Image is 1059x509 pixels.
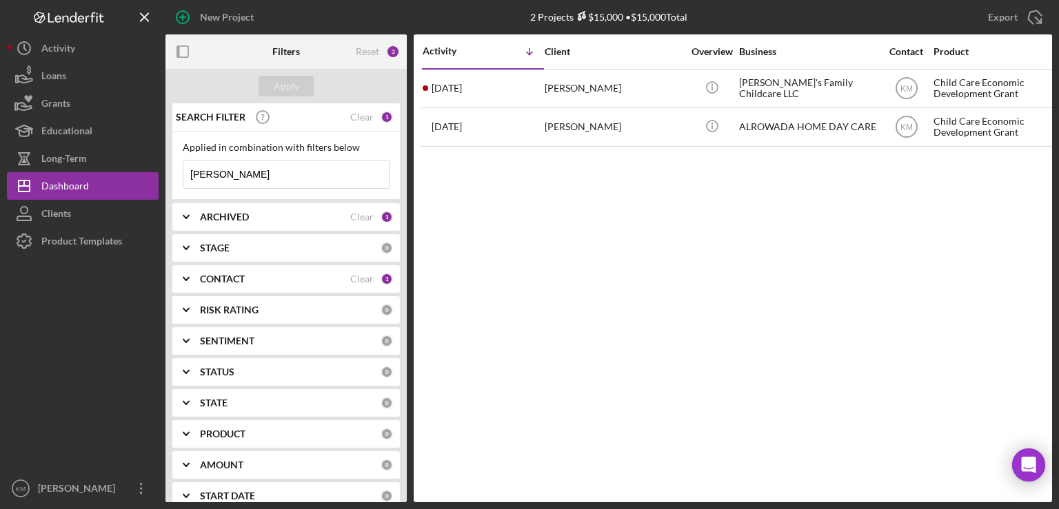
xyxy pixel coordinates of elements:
[356,46,379,57] div: Reset
[200,397,228,408] b: STATE
[423,45,483,56] div: Activity
[41,117,92,148] div: Educational
[41,90,70,121] div: Grants
[41,34,75,65] div: Activity
[900,84,913,94] text: KM
[432,83,462,94] time: 2025-07-16 01:44
[1012,448,1045,481] div: Open Intercom Messenger
[200,428,245,439] b: PRODUCT
[686,46,738,57] div: Overview
[7,90,159,117] button: Grants
[200,490,255,501] b: START DATE
[350,273,374,284] div: Clear
[7,172,159,200] button: Dashboard
[545,109,683,145] div: [PERSON_NAME]
[545,46,683,57] div: Client
[381,111,393,123] div: 1
[41,145,87,176] div: Long-Term
[200,242,230,253] b: STAGE
[7,62,159,90] button: Loans
[183,142,390,153] div: Applied in combination with filters below
[739,109,877,145] div: ALROWADA HOME DAY CARE
[880,46,932,57] div: Contact
[200,366,234,377] b: STATUS
[350,211,374,222] div: Clear
[41,227,122,258] div: Product Templates
[165,3,268,31] button: New Project
[381,335,393,347] div: 0
[974,3,1052,31] button: Export
[574,11,623,23] div: $15,000
[381,397,393,409] div: 0
[7,227,159,255] button: Product Templates
[381,366,393,378] div: 0
[200,335,254,346] b: SENTIMENT
[200,273,245,284] b: CONTACT
[41,200,71,231] div: Clients
[200,3,254,31] div: New Project
[274,76,299,96] div: Apply
[7,145,159,172] button: Long-Term
[381,490,393,502] div: 0
[7,200,159,227] button: Clients
[739,70,877,107] div: [PERSON_NAME]'s Family Childcare LLC
[41,62,66,93] div: Loans
[386,45,400,59] div: 3
[381,273,393,285] div: 1
[200,211,249,222] b: ARCHIVED
[200,459,243,470] b: AMOUNT
[16,485,26,492] text: KM
[34,475,124,506] div: [PERSON_NAME]
[381,211,393,223] div: 1
[7,475,159,502] button: KM[PERSON_NAME]
[200,304,259,315] b: RISK RATING
[900,123,913,132] text: KM
[7,34,159,62] button: Activity
[259,76,314,96] button: Apply
[545,70,683,107] div: [PERSON_NAME]
[530,11,687,23] div: 2 Projects • $15,000 Total
[176,112,245,123] b: SEARCH FILTER
[381,242,393,254] div: 0
[381,459,393,471] div: 0
[381,304,393,316] div: 0
[350,112,374,123] div: Clear
[7,117,159,145] button: Educational
[988,3,1018,31] div: Export
[432,121,462,132] time: 2025-07-15 17:43
[41,172,89,203] div: Dashboard
[739,46,877,57] div: Business
[272,46,300,57] b: Filters
[381,428,393,440] div: 0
